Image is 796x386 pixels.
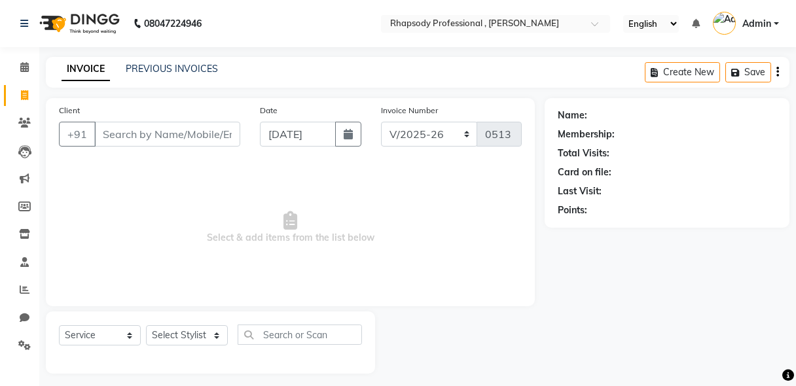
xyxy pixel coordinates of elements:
[59,122,96,147] button: +91
[59,105,80,116] label: Client
[62,58,110,81] a: INVOICE
[558,128,615,141] div: Membership:
[742,17,771,31] span: Admin
[381,105,438,116] label: Invoice Number
[94,122,240,147] input: Search by Name/Mobile/Email/Code
[33,5,123,42] img: logo
[144,5,202,42] b: 08047224946
[59,162,522,293] span: Select & add items from the list below
[558,166,611,179] div: Card on file:
[558,203,587,217] div: Points:
[558,147,609,160] div: Total Visits:
[725,62,771,82] button: Save
[260,105,278,116] label: Date
[558,184,602,198] div: Last Visit:
[126,63,218,75] a: PREVIOUS INVOICES
[645,62,720,82] button: Create New
[713,12,736,35] img: Admin
[558,109,587,122] div: Name:
[238,325,362,345] input: Search or Scan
